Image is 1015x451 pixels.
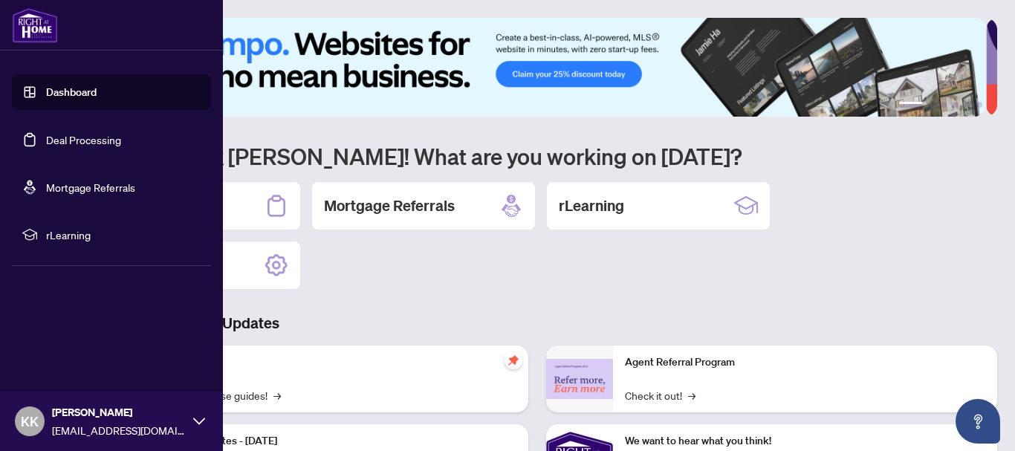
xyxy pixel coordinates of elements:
[46,133,121,146] a: Deal Processing
[688,387,695,403] span: →
[77,142,997,170] h1: Welcome back [PERSON_NAME]! What are you working on [DATE]?
[12,7,58,43] img: logo
[46,85,97,99] a: Dashboard
[505,351,522,369] span: pushpin
[976,102,982,108] button: 6
[964,102,970,108] button: 5
[956,399,1000,444] button: Open asap
[324,195,455,216] h2: Mortgage Referrals
[559,195,624,216] h2: rLearning
[52,422,186,438] span: [EMAIL_ADDRESS][DOMAIN_NAME]
[273,387,281,403] span: →
[625,433,985,450] p: We want to hear what you think!
[52,404,186,421] span: [PERSON_NAME]
[46,227,201,243] span: rLearning
[77,18,986,117] img: Slide 0
[21,411,39,432] span: KK
[941,102,947,108] button: 3
[546,359,613,400] img: Agent Referral Program
[77,313,997,334] h3: Brokerage & Industry Updates
[899,102,923,108] button: 1
[156,354,516,371] p: Self-Help
[953,102,959,108] button: 4
[625,354,985,371] p: Agent Referral Program
[156,433,516,450] p: Platform Updates - [DATE]
[46,181,135,194] a: Mortgage Referrals
[625,387,695,403] a: Check it out!→
[929,102,935,108] button: 2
